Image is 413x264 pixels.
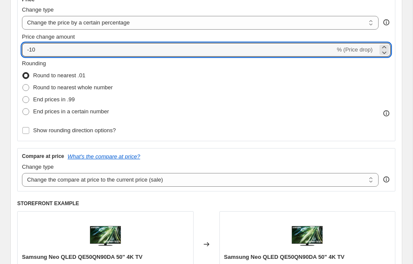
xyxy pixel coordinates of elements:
[22,254,142,260] span: Samsung Neo QLED QE50QN90DA 50" 4K TV
[382,175,391,184] div: help
[22,60,46,67] span: Rounding
[224,254,345,260] span: Samsung Neo QLED QE50QN90DA 50" 4K TV
[17,200,395,207] h6: STOREFRONT EXAMPLE
[382,18,391,27] div: help
[22,153,64,160] h3: Compare at price
[68,153,140,160] button: What's the compare at price?
[33,96,75,103] span: End prices in .99
[22,6,54,13] span: Change type
[22,33,75,40] span: Price change amount
[290,216,324,250] img: QE50QN90DA-spatial-online_80x.jpg
[33,72,85,79] span: Round to nearest .01
[33,127,116,134] span: Show rounding direction options?
[22,164,54,170] span: Change type
[88,216,123,250] img: QE50QN90DA-spatial-online_80x.jpg
[33,84,113,91] span: Round to nearest whole number
[22,43,335,57] input: -15
[33,108,109,115] span: End prices in a certain number
[337,46,373,53] span: % (Price drop)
